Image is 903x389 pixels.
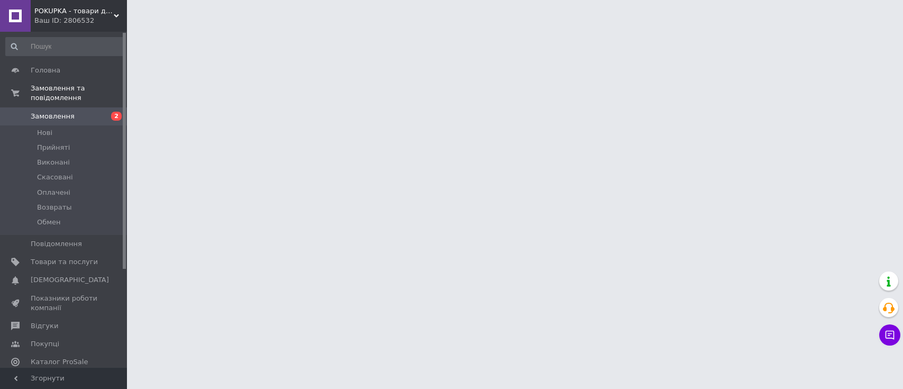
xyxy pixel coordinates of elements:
span: Обмен [37,218,61,227]
span: Скасовані [37,173,73,182]
input: Пошук [5,37,124,56]
span: Товари та послуги [31,257,98,267]
button: Чат з покупцем [879,324,900,346]
span: Виконані [37,158,70,167]
span: Замовлення та повідомлення [31,84,127,103]
span: Головна [31,66,60,75]
span: Нові [37,128,52,138]
span: Показники роботи компанії [31,294,98,313]
span: Оплачені [37,188,70,197]
span: Відгуки [31,321,58,331]
span: Прийняті [37,143,70,152]
span: Покупці [31,339,59,349]
span: Повідомлення [31,239,82,249]
div: Ваш ID: 2806532 [34,16,127,25]
span: Возвраты [37,203,72,212]
span: Каталог ProSale [31,357,88,367]
span: 2 [111,112,122,121]
span: POKUPKA - товари для всієї родини [34,6,114,16]
span: [DEMOGRAPHIC_DATA] [31,275,109,285]
span: Замовлення [31,112,75,121]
